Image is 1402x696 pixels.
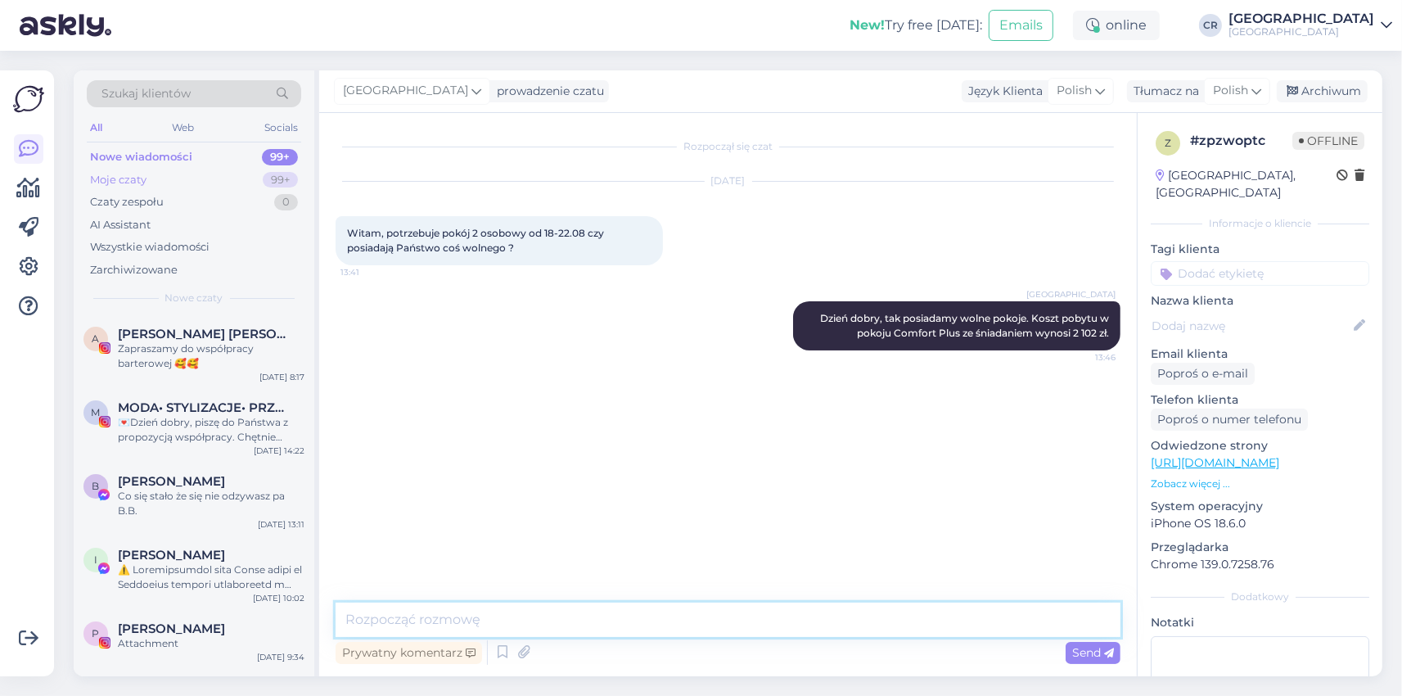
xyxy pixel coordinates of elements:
[962,83,1043,100] div: Język Klienta
[1199,14,1222,37] div: CR
[1151,498,1369,515] p: System operacyjny
[347,227,606,254] span: Witam, potrzebuje pokój 2 osobowy od 18-22.08 czy posiadają Państwo coś wolnego ?
[1151,590,1369,604] div: Dodatkowy
[1292,132,1364,150] span: Offline
[253,592,304,604] div: [DATE] 10:02
[118,474,225,489] span: Bożena Bolewicz
[1057,82,1092,100] span: Polish
[1152,317,1350,335] input: Dodaj nazwę
[1165,137,1171,149] span: z
[90,262,178,278] div: Zarchiwizowane
[989,10,1053,41] button: Emails
[1228,12,1392,38] a: [GEOGRAPHIC_DATA][GEOGRAPHIC_DATA]
[336,174,1120,188] div: [DATE]
[90,194,164,210] div: Czaty zespołu
[261,117,301,138] div: Socials
[1151,346,1369,363] p: Email klienta
[90,217,151,233] div: AI Assistant
[90,149,192,165] div: Nowe wiadomości
[274,194,298,210] div: 0
[87,117,106,138] div: All
[262,149,298,165] div: 99+
[254,445,304,457] div: [DATE] 14:22
[92,332,100,345] span: A
[118,489,304,518] div: Co się stało że się nie odzywasz pa B.B.
[94,554,97,566] span: I
[336,642,482,664] div: Prywatny komentarz
[1072,645,1114,660] span: Send
[92,406,101,418] span: M
[1073,11,1160,40] div: online
[490,83,604,100] div: prowadzenie czatu
[13,84,44,115] img: Askly Logo
[1151,261,1369,286] input: Dodać etykietę
[1228,12,1374,25] div: [GEOGRAPHIC_DATA]
[820,312,1111,339] span: Dzień dobry, tak posiadamy wolne pokoje. Koszt pobytu w pokoju Comfort Plus ze śniadaniem wynosi ...
[1151,455,1279,470] a: [URL][DOMAIN_NAME]
[1054,351,1116,364] span: 13:46
[169,117,198,138] div: Web
[1151,216,1369,231] div: Informacje o kliencie
[258,518,304,531] div: [DATE] 13:11
[340,266,402,278] span: 13:41
[1151,477,1369,491] p: Zobacz więcej ...
[343,82,468,100] span: [GEOGRAPHIC_DATA]
[850,17,885,33] b: New!
[118,415,304,445] div: 💌Dzień dobry, piszę do Państwa z propozycją współpracy. Chętnie odwiedziłabym Państwa hotel z rod...
[1190,131,1292,151] div: # zpzwoptc
[1151,363,1255,385] div: Poproś o e-mail
[1277,80,1368,102] div: Archiwum
[1151,391,1369,409] p: Telefon klienta
[850,16,982,35] div: Try free [DATE]:
[1151,515,1369,532] p: iPhone OS 18.6.0
[1026,288,1116,301] span: [GEOGRAPHIC_DATA]
[1156,167,1337,201] div: [GEOGRAPHIC_DATA], [GEOGRAPHIC_DATA]
[263,172,298,188] div: 99+
[1151,539,1369,556] p: Przeglądarka
[101,85,191,102] span: Szukaj klientów
[90,172,147,188] div: Moje czaty
[118,563,304,592] div: ⚠️ Loremipsumdol sita Conse adipi el Seddoeius tempori utlaboreetd m aliqua enimadmini veniamqún...
[1151,409,1308,431] div: Poproś o numer telefonu
[259,371,304,383] div: [DATE] 8:17
[1228,25,1374,38] div: [GEOGRAPHIC_DATA]
[336,139,1120,154] div: Rozpoczął się czat
[92,480,100,492] span: B
[1151,437,1369,454] p: Odwiedzone strony
[118,636,304,651] div: Attachment
[165,291,223,305] span: Nowe czaty
[1127,83,1199,100] div: Tłumacz na
[1151,556,1369,573] p: Chrome 139.0.7258.76
[92,627,100,640] span: P
[90,239,210,255] div: Wszystkie wiadomości
[1213,82,1248,100] span: Polish
[118,621,225,636] span: Paweł Pokarowski
[118,327,288,341] span: Anna Żukowska Ewa Adamczewska BLIŹNIACZKI • Bóg • rodzina • dom
[118,341,304,371] div: Zapraszamy do współpracy barterowej 🥰🥰
[118,400,288,415] span: MODA• STYLIZACJE• PRZEGLĄDY KOLEKCJI
[257,651,304,663] div: [DATE] 9:34
[1151,292,1369,310] p: Nazwa klienta
[118,548,225,563] span: Igor Jafar
[1151,241,1369,258] p: Tagi klienta
[1151,614,1369,631] p: Notatki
